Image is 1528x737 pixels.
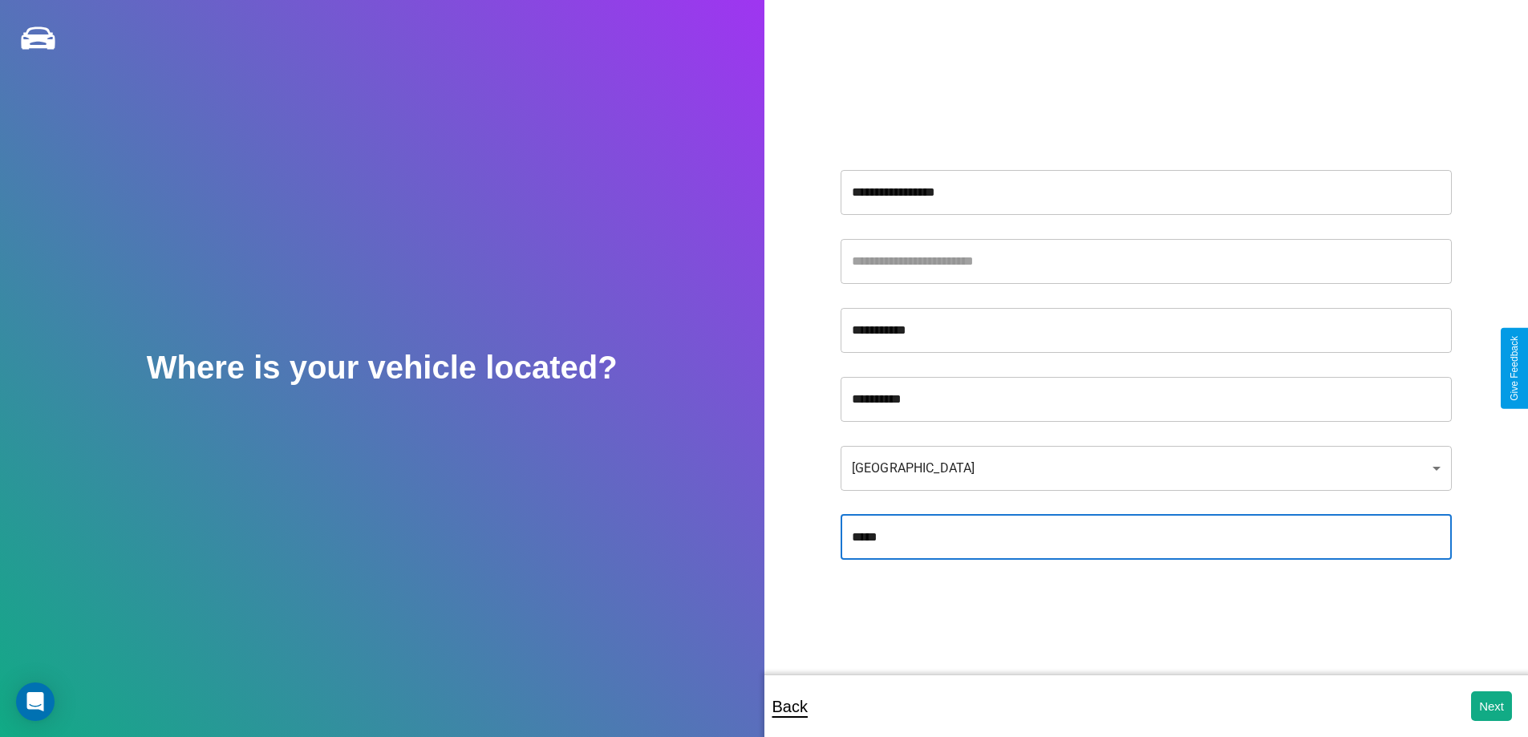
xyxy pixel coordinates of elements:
[147,350,618,386] h2: Where is your vehicle located?
[1471,691,1512,721] button: Next
[772,692,808,721] p: Back
[1509,336,1520,401] div: Give Feedback
[841,446,1452,491] div: [GEOGRAPHIC_DATA]
[16,682,55,721] div: Open Intercom Messenger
